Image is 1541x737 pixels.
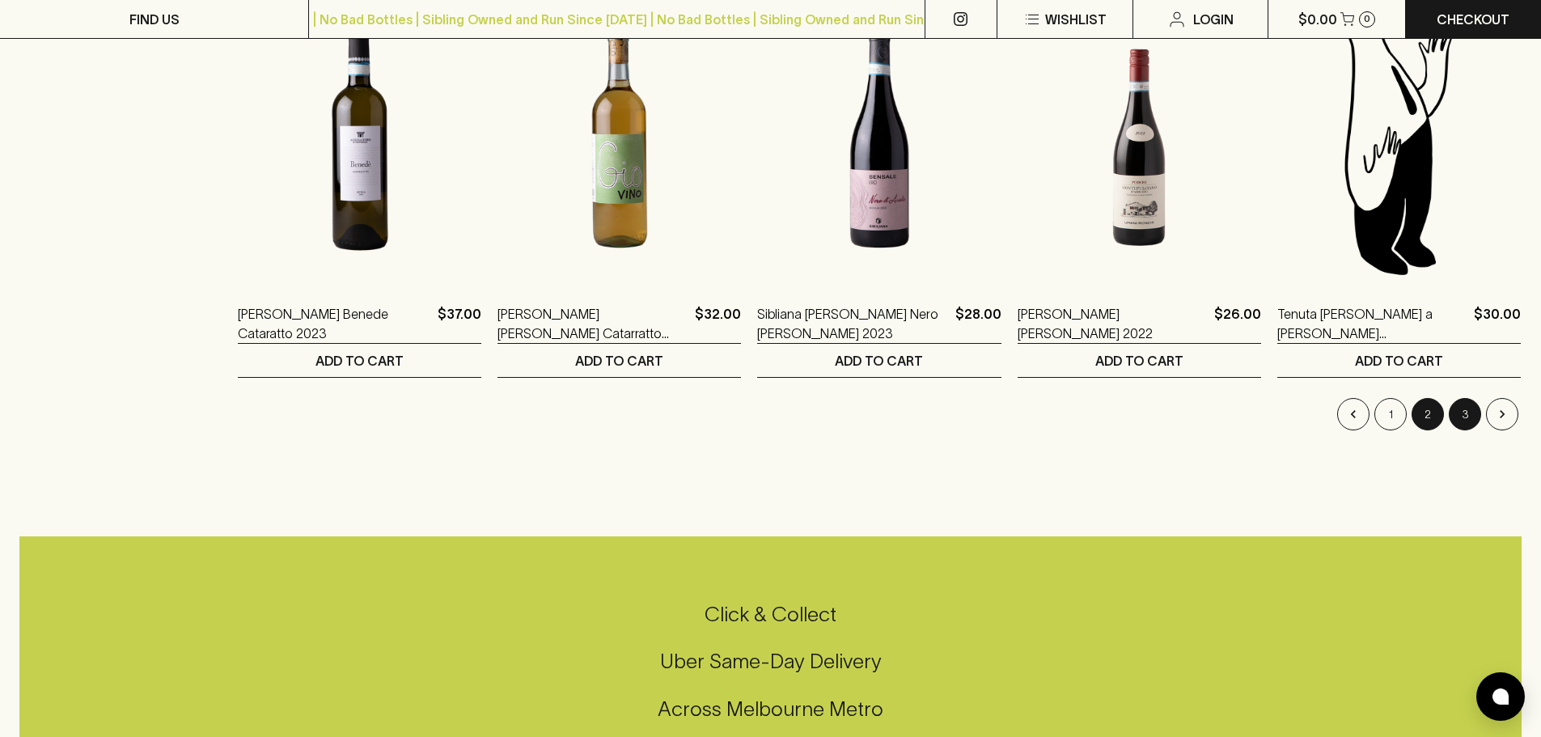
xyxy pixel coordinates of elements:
a: Sibliana [PERSON_NAME] Nero [PERSON_NAME] 2023 [757,304,948,343]
p: Wishlist [1045,10,1107,29]
p: ADD TO CART [1095,351,1183,371]
a: Tenuta [PERSON_NAME] a [PERSON_NAME] [PERSON_NAME] 2023 [1277,304,1467,343]
p: $37.00 [438,304,481,343]
p: ADD TO CART [315,351,404,371]
button: ADD TO CART [238,344,481,377]
button: ADD TO CART [757,344,1001,377]
p: $28.00 [955,304,1001,343]
h5: Click & Collect [19,601,1522,628]
button: ADD TO CART [1277,344,1521,377]
button: Go to next page [1486,398,1518,430]
button: ADD TO CART [497,344,741,377]
p: Login [1193,10,1234,29]
p: $0.00 [1298,10,1337,29]
p: 0 [1364,15,1370,23]
h5: Uber Same-Day Delivery [19,648,1522,675]
button: Go to page 3 [1449,398,1481,430]
p: $30.00 [1474,304,1521,343]
p: $26.00 [1214,304,1261,343]
button: Go to page 1 [1374,398,1407,430]
a: [PERSON_NAME] [PERSON_NAME] 2022 [1018,304,1208,343]
nav: pagination navigation [238,398,1521,430]
p: $32.00 [695,304,741,343]
p: ADD TO CART [575,351,663,371]
h5: Across Melbourne Metro [19,696,1522,722]
img: bubble-icon [1492,688,1509,705]
button: page 2 [1412,398,1444,430]
button: ADD TO CART [1018,344,1261,377]
p: ADD TO CART [1355,351,1443,371]
a: [PERSON_NAME] [PERSON_NAME] Catarratto 2023 [497,304,688,343]
p: FIND US [129,10,180,29]
p: ADD TO CART [835,351,923,371]
a: [PERSON_NAME] Benede Cataratto 2023 [238,304,431,343]
button: Go to previous page [1337,398,1370,430]
p: Checkout [1437,10,1509,29]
